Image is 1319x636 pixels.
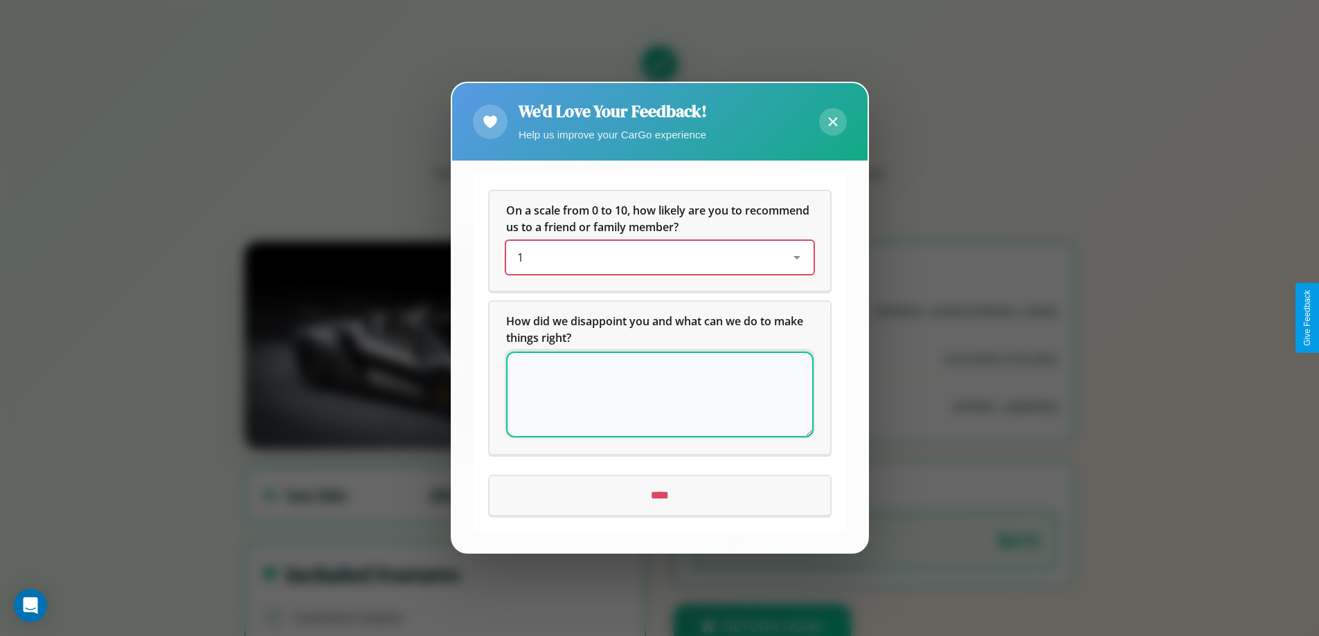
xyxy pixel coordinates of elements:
div: Give Feedback [1302,290,1312,346]
h2: We'd Love Your Feedback! [519,100,707,122]
span: How did we disappoint you and what can we do to make things right? [506,314,806,346]
p: Help us improve your CarGo experience [519,125,707,144]
div: Open Intercom Messenger [14,589,47,622]
div: On a scale from 0 to 10, how likely are you to recommend us to a friend or family member? [506,242,814,275]
h5: On a scale from 0 to 10, how likely are you to recommend us to a friend or family member? [506,203,814,236]
span: On a scale from 0 to 10, how likely are you to recommend us to a friend or family member? [506,203,812,235]
div: On a scale from 0 to 10, how likely are you to recommend us to a friend or family member? [490,192,830,291]
span: 1 [517,251,523,266]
